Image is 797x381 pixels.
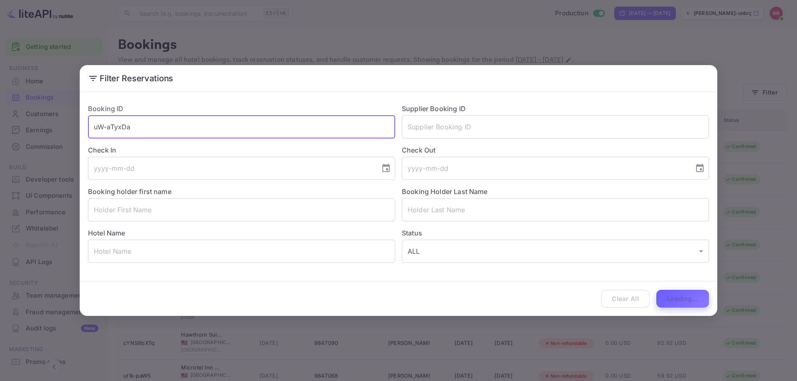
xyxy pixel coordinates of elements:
[402,198,709,221] input: Holder Last Name
[88,145,395,155] label: Check In
[402,145,709,155] label: Check Out
[88,157,374,180] input: yyyy-mm-dd
[80,65,717,92] h2: Filter Reservations
[88,104,124,113] label: Booking ID
[88,229,125,237] label: Hotel Name
[402,228,709,238] label: Status
[88,198,395,221] input: Holder First Name
[88,187,171,196] label: Booking holder first name
[402,187,488,196] label: Booking Holder Last Name
[88,115,395,138] input: Booking ID
[402,104,466,113] label: Supplier Booking ID
[692,160,708,177] button: Choose date
[402,240,709,263] div: ALL
[402,115,709,138] input: Supplier Booking ID
[88,240,395,263] input: Hotel Name
[402,157,688,180] input: yyyy-mm-dd
[378,160,394,177] button: Choose date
